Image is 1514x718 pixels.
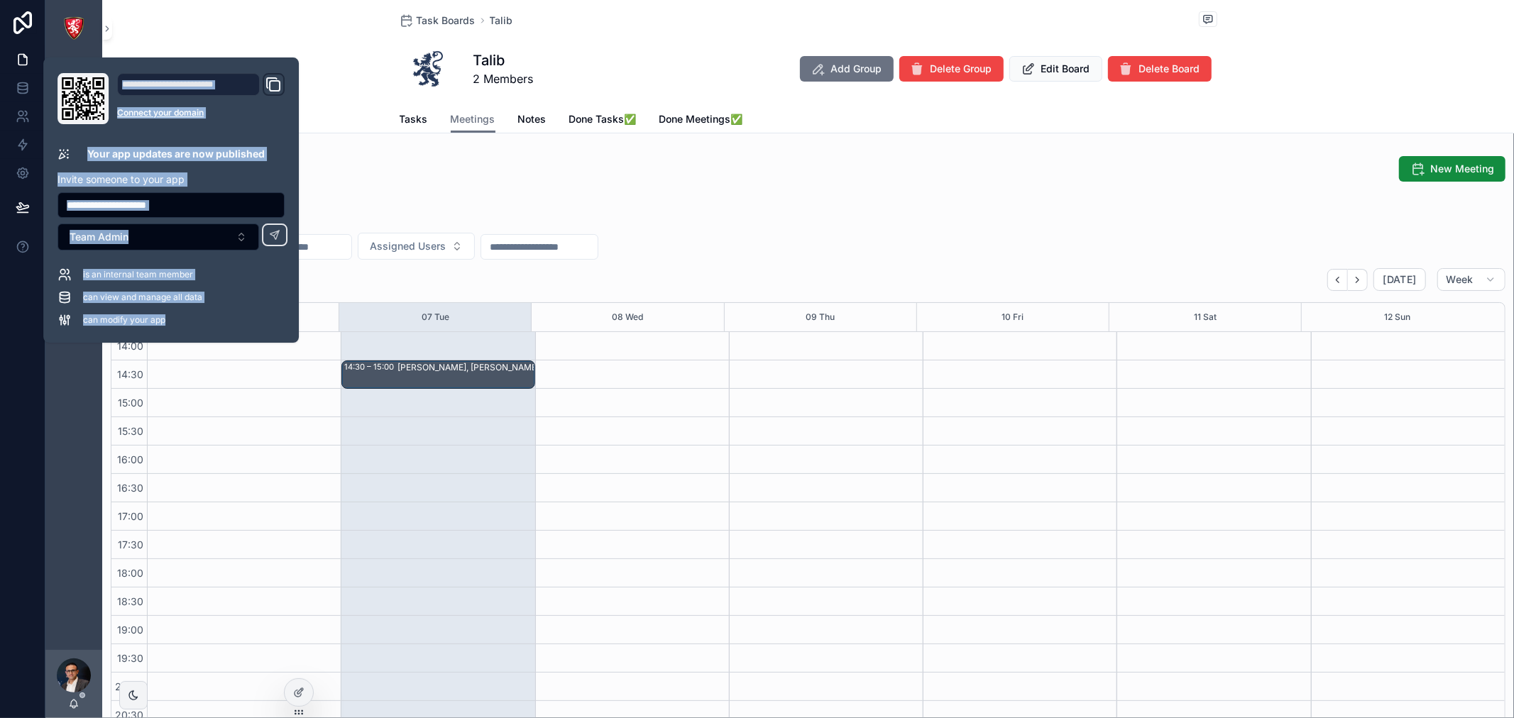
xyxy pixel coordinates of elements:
span: Notes [518,112,547,126]
p: Invite someone to your app [57,172,285,187]
a: Tasks [400,106,428,135]
div: [PERSON_NAME], [PERSON_NAME], [PERSON_NAME] - spare keys [397,362,586,373]
span: 15:00 [114,397,147,409]
button: 11 Sat [1194,303,1217,331]
button: 09 Thu [806,303,835,331]
span: 19:30 [114,652,147,664]
span: Add Group [831,62,882,76]
button: 08 Wed [612,303,643,331]
span: Delete Board [1139,62,1200,76]
img: App logo [62,17,85,40]
a: Notes [518,106,547,135]
button: 10 Fri [1002,303,1024,331]
span: can modify your app [83,314,165,326]
button: Select Button [57,223,259,250]
button: Week [1437,268,1505,291]
span: Assigned Users [370,239,446,253]
span: 19:00 [114,624,147,636]
span: 16:30 [114,482,147,494]
p: Your app updates are now published [87,147,265,161]
span: 16:00 [114,453,147,465]
a: Connect your domain [117,107,285,118]
span: Task Boards [417,13,476,28]
button: Delete Board [1108,56,1212,82]
span: Meetings [451,112,495,126]
a: Done Meetings✅ [659,106,743,135]
span: Done Meetings✅ [659,112,743,126]
button: Delete Group [899,56,1004,82]
button: [DATE] [1373,268,1425,291]
a: Talib [490,13,513,28]
h1: Talib [473,50,534,70]
a: Meetings [451,106,495,133]
span: 14:30 [114,368,147,380]
span: 14:00 [114,340,147,352]
button: 07 Tue [422,303,449,331]
div: scrollable content [45,57,102,139]
button: Select Button [358,233,475,260]
span: Delete Group [931,62,992,76]
button: New Meeting [1399,156,1505,182]
span: Edit Board [1041,62,1090,76]
span: 18:30 [114,595,147,607]
button: Add Group [800,56,894,82]
span: 20:00 [111,680,147,692]
span: New Meeting [1430,162,1494,176]
span: [DATE] [1383,273,1416,286]
span: 2 Members [473,70,534,87]
span: Tasks [400,112,428,126]
div: Domain and Custom Link [117,73,285,124]
span: 17:00 [114,510,147,522]
div: 14:30 – 15:00[PERSON_NAME], [PERSON_NAME], [PERSON_NAME] - spare keys [342,361,534,388]
button: Edit Board [1009,56,1102,82]
span: Week [1447,273,1474,286]
button: 12 Sun [1384,303,1410,331]
span: 17:30 [114,538,147,551]
a: Task Boards [400,13,476,28]
span: Team Admin [70,230,128,244]
button: Back [1327,269,1348,291]
span: can view and manage all data [83,292,202,303]
button: Next [1348,269,1368,291]
span: 18:00 [114,567,147,579]
a: Done Tasks✅ [569,106,637,135]
span: Done Tasks✅ [569,112,637,126]
span: 15:30 [114,425,147,437]
div: 14:30 – 15:00 [344,361,397,372]
span: is an internal team member [83,269,193,280]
